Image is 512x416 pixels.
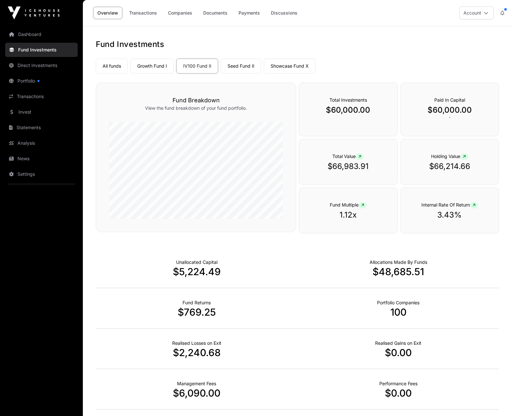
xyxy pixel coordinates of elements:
[93,7,122,19] a: Overview
[130,59,174,73] a: Growth Fund I
[109,96,283,105] h3: Fund Breakdown
[329,97,367,103] span: Total Investments
[96,306,297,318] p: $769.25
[312,161,384,172] p: $66,983.91
[297,387,499,399] p: $0.00
[312,105,384,115] p: $60,000.00
[5,27,78,41] a: Dashboard
[96,59,128,73] a: All funds
[5,105,78,119] a: Invest
[414,161,486,172] p: $66,214.66
[459,6,494,19] button: Account
[370,259,427,265] p: Capital Deployed Into Companies
[199,7,232,19] a: Documents
[264,59,316,73] a: Showcase Fund X
[379,380,417,387] p: Fund Performance Fees (Carry) incurred to date
[480,385,512,416] iframe: Chat Widget
[5,136,78,150] a: Analysis
[176,59,218,73] a: IV100 Fund II
[183,299,211,306] p: Realised Returns from Funds
[176,259,217,265] p: Cash not yet allocated
[5,43,78,57] a: Fund Investments
[400,83,499,136] div: `
[172,340,221,346] p: Net Realised on Negative Exits
[96,39,499,50] h1: Fund Investments
[5,120,78,135] a: Statements
[5,58,78,73] a: Direct Investments
[164,7,196,19] a: Companies
[221,59,261,73] a: Seed Fund II
[96,347,297,358] p: $2,240.68
[297,266,499,277] p: $48,685.51
[332,153,364,159] span: Total Value
[5,152,78,166] a: News
[330,202,367,208] span: Fund Multiple
[5,89,78,104] a: Transactions
[431,153,468,159] span: Holding Value
[234,7,264,19] a: Payments
[377,299,419,306] p: Number of Companies Deployed Into
[414,210,486,220] p: 3.43%
[125,7,161,19] a: Transactions
[434,97,465,103] span: Paid In Capital
[421,202,478,208] span: Internal Rate Of Return
[8,6,60,19] img: Icehouse Ventures Logo
[96,387,297,399] p: $6,090.00
[297,347,499,358] p: $0.00
[96,266,297,277] p: $5,224.49
[297,306,499,318] p: 100
[177,380,216,387] p: Fund Management Fees incurred to date
[5,74,78,88] a: Portfolio
[375,340,421,346] p: Net Realised on Positive Exits
[5,167,78,181] a: Settings
[267,7,302,19] a: Discussions
[414,105,486,115] p: $60,000.00
[109,105,283,111] p: View the fund breakdown of your fund portfolio.
[312,210,384,220] p: 1.12x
